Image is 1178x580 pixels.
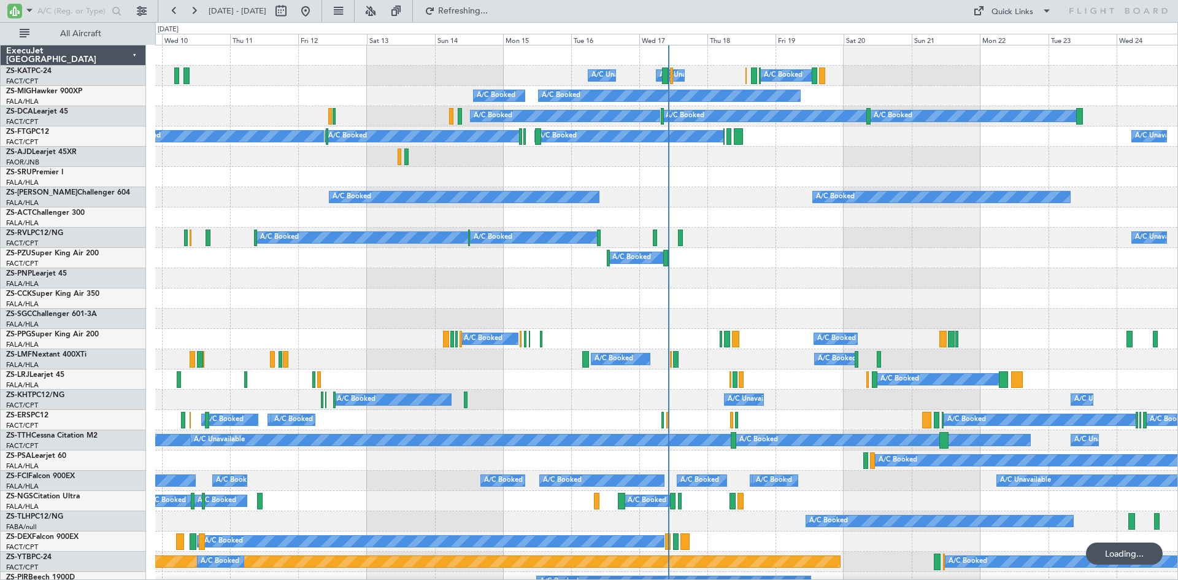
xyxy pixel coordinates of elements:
button: Quick Links [967,1,1058,21]
div: A/C Booked [947,411,986,429]
div: A/C Booked [538,127,577,145]
div: Loading... [1086,543,1163,565]
a: ZS-KHTPC12/NG [6,392,64,399]
div: Wed 10 [162,34,230,45]
a: FALA/HLA [6,360,39,369]
a: FACT/CPT [6,77,38,86]
span: ZS-CCK [6,290,32,298]
span: Refreshing... [437,7,489,15]
a: ZS-PZUSuper King Air 200 [6,250,99,257]
span: ZS-SGC [6,311,32,318]
a: FALA/HLA [6,482,39,491]
a: ZS-AJDLearjet 45XR [6,149,77,156]
span: ZS-PPG [6,331,31,338]
div: A/C Unavailable [660,66,710,85]
div: A/C Booked [464,330,502,348]
span: ZS-ERS [6,412,31,419]
div: A/C Booked [612,249,651,267]
a: ZS-LRJLearjet 45 [6,371,64,379]
a: ZS-TLHPC12/NG [6,513,63,520]
div: Thu 11 [230,34,298,45]
span: ZS-AJD [6,149,32,156]
div: A/C Booked [477,87,515,105]
div: A/C Booked [628,492,666,510]
span: All Aircraft [32,29,129,38]
span: ZS-[PERSON_NAME] [6,189,77,196]
a: ZS-SGCChallenger 601-3A [6,311,97,318]
a: FACT/CPT [6,543,38,552]
div: Sat 13 [367,34,435,45]
a: ZS-PSALearjet 60 [6,452,66,460]
div: A/C Booked [879,451,917,470]
span: ZS-YTB [6,554,31,561]
div: A/C Booked [274,411,313,429]
span: ZS-MIG [6,88,31,95]
div: A/C Unavailable [1000,471,1051,490]
div: A/C Booked [756,471,795,490]
a: FALA/HLA [6,198,39,207]
a: ZS-MIGHawker 900XP [6,88,82,95]
div: Tue 16 [571,34,639,45]
div: A/C Booked [474,107,512,125]
a: FACT/CPT [6,137,38,147]
a: ZS-PPGSuper King Air 200 [6,331,99,338]
div: [DATE] [158,25,179,35]
span: ZS-DEX [6,533,32,541]
a: FAOR/JNB [6,158,39,167]
div: A/C Booked [666,107,704,125]
div: A/C Booked [595,350,633,368]
a: FACT/CPT [6,563,38,572]
a: FALA/HLA [6,218,39,228]
a: ZS-YTBPC-24 [6,554,52,561]
div: Fri 19 [776,34,844,45]
div: A/C Booked [260,228,299,247]
div: A/C Booked [147,492,186,510]
span: ZS-PSA [6,452,31,460]
a: FACT/CPT [6,401,38,410]
span: ZS-TTH [6,432,31,439]
div: Quick Links [991,6,1033,18]
div: A/C Booked [333,188,371,206]
a: FABA/null [6,522,37,532]
div: Thu 18 [707,34,776,45]
a: FALA/HLA [6,97,39,106]
span: ZS-FCI [6,473,28,480]
div: Sat 20 [844,34,912,45]
div: Tue 23 [1049,34,1117,45]
span: ZS-DCA [6,108,33,115]
div: A/C Booked [474,228,512,247]
div: A/C Booked [809,512,848,530]
div: A/C Unavailable [728,390,779,409]
a: ZS-DCALearjet 45 [6,108,68,115]
div: A/C Booked [949,552,987,571]
span: ZS-KHT [6,392,32,399]
span: [DATE] - [DATE] [209,6,266,17]
span: ZS-LRJ [6,371,29,379]
a: ZS-KATPC-24 [6,68,52,75]
div: A/C Booked [880,370,919,389]
div: A/C Booked [816,188,855,206]
div: Mon 22 [980,34,1048,45]
div: A/C Booked [764,66,803,85]
a: FALA/HLA [6,300,39,309]
a: FALA/HLA [6,462,39,471]
a: FALA/HLA [6,381,39,390]
div: A/C Booked [205,411,244,429]
a: FALA/HLA [6,279,39,288]
a: ZS-LMFNextant 400XTi [6,351,87,358]
a: FACT/CPT [6,239,38,248]
div: Mon 15 [503,34,571,45]
a: ZS-ACTChallenger 300 [6,209,85,217]
a: FALA/HLA [6,340,39,349]
span: ZS-NGS [6,493,33,500]
a: ZS-TTHCessna Citation M2 [6,432,98,439]
a: FACT/CPT [6,117,38,126]
a: FACT/CPT [6,441,38,450]
span: ZS-PZU [6,250,31,257]
a: ZS-ERSPC12 [6,412,48,419]
div: A/C Unavailable [1074,390,1125,409]
span: ZS-RVL [6,230,31,237]
a: ZS-RVLPC12/NG [6,230,63,237]
a: ZS-FTGPC12 [6,128,49,136]
div: A/C Booked [739,431,778,449]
